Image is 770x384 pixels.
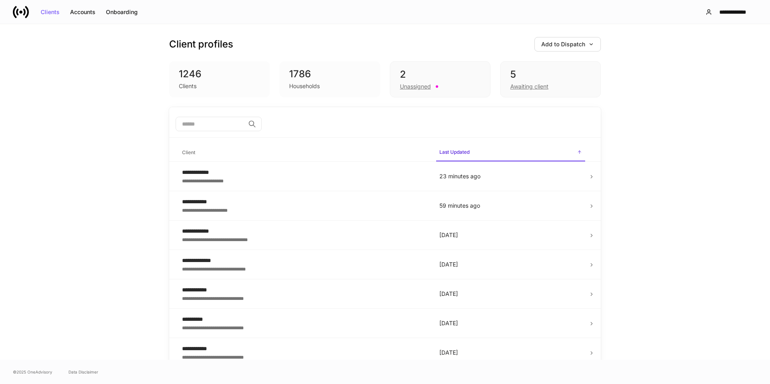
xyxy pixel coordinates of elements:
div: Clients [41,9,60,15]
button: Accounts [65,6,101,19]
div: Unassigned [400,83,431,91]
p: [DATE] [439,231,582,239]
div: Households [289,82,320,90]
div: Accounts [70,9,95,15]
button: Onboarding [101,6,143,19]
button: Add to Dispatch [534,37,601,52]
div: 1786 [289,68,371,81]
span: © 2025 OneAdvisory [13,369,52,375]
p: 59 minutes ago [439,202,582,210]
div: Awaiting client [510,83,549,91]
p: [DATE] [439,319,582,327]
div: 2Unassigned [390,61,491,97]
div: 5Awaiting client [500,61,601,97]
p: [DATE] [439,260,582,268]
span: Last Updated [436,144,585,161]
p: [DATE] [439,290,582,298]
p: [DATE] [439,349,582,357]
button: Clients [35,6,65,19]
div: Onboarding [106,9,138,15]
h6: Last Updated [439,148,470,156]
div: 5 [510,68,591,81]
div: Add to Dispatch [541,41,594,47]
h3: Client profiles [169,38,233,51]
h6: Client [182,149,195,156]
div: 2 [400,68,480,81]
span: Client [179,145,430,161]
a: Data Disclaimer [68,369,98,375]
p: 23 minutes ago [439,172,582,180]
div: Clients [179,82,197,90]
div: 1246 [179,68,260,81]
